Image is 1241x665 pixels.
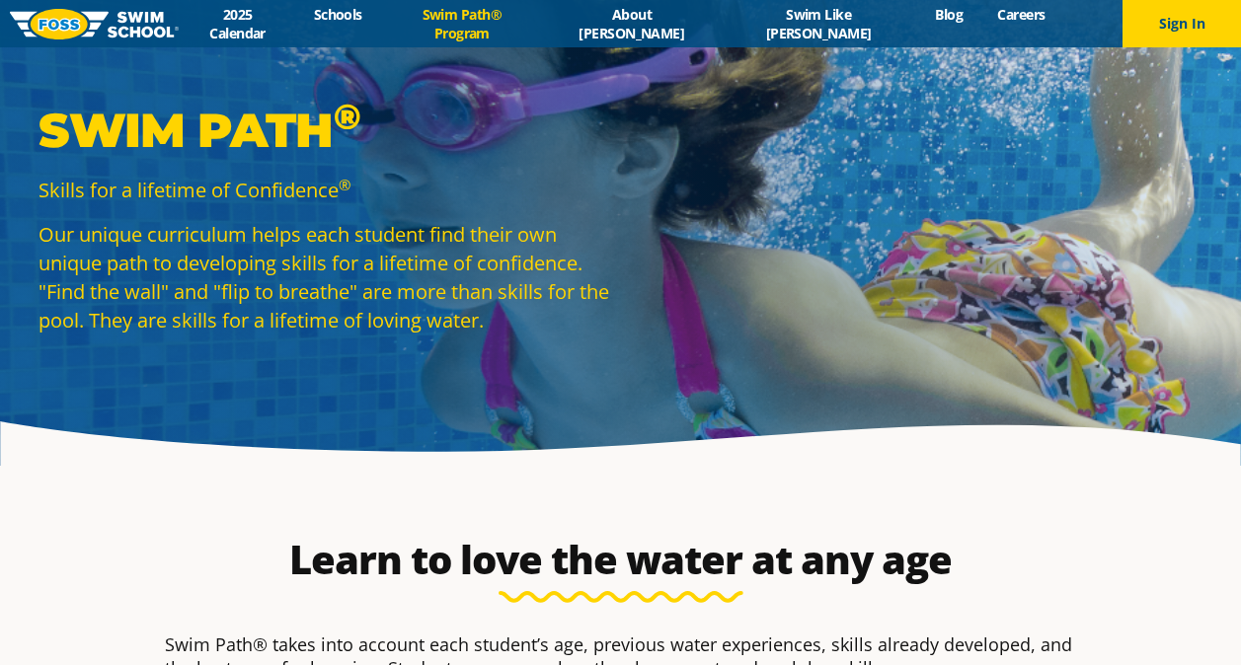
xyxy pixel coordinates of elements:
sup: ® [334,95,360,138]
h2: Learn to love the water at any age [155,536,1087,583]
img: FOSS Swim School Logo [10,9,179,39]
a: Swim Like [PERSON_NAME] [719,5,918,42]
a: 2025 Calendar [179,5,296,42]
sup: ® [339,175,350,194]
a: Schools [296,5,379,24]
p: Swim Path [39,101,611,160]
a: Blog [918,5,980,24]
a: About [PERSON_NAME] [544,5,719,42]
a: Careers [980,5,1062,24]
p: Our unique curriculum helps each student find their own unique path to developing skills for a li... [39,220,611,334]
a: Swim Path® Program [379,5,544,42]
p: Skills for a lifetime of Confidence [39,176,611,204]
